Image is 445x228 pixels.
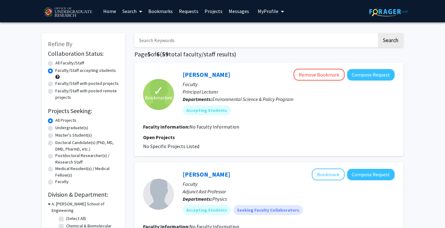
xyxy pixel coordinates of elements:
b: Faculty Information: [143,124,189,130]
p: Principal Lecturer [183,88,395,95]
span: ✓ [153,88,164,94]
label: Postdoctoral Researcher(s) / Research Staff [55,152,119,165]
span: 5 [147,50,151,58]
button: Add Joe Britton to Bookmarks [312,169,345,180]
h2: Division & Department: [48,191,119,198]
label: Faculty/Staff accepting students [55,67,116,74]
p: Faculty [183,81,395,88]
a: Messages [226,0,252,22]
a: Requests [176,0,201,22]
span: 59 [162,50,169,58]
label: Undergraduate(s) [55,125,88,131]
b: Departments: [183,196,212,202]
label: All Projects [55,117,76,124]
h1: Page of ( total faculty/staff results) [134,50,403,58]
label: Faculty/Staff with posted remote projects [55,88,119,101]
b: Departments: [183,96,212,102]
p: Adjunct Asst Professor [183,188,395,195]
label: Doctoral Candidate(s) (PhD, MD, DMD, PharmD, etc.) [55,139,119,152]
a: Bookmarks [145,0,176,22]
span: No Specific Projects Listed [143,143,199,149]
h3: A. [PERSON_NAME] School of Engineering [52,201,119,214]
label: Faculty [55,178,69,185]
span: Bookmarked [145,94,172,101]
h2: Collaboration Status: [48,50,119,57]
input: Search Keywords [134,33,377,47]
span: No Faculty Information [189,124,239,130]
h2: Projects Seeking: [48,107,119,115]
mat-chip: Seeking Faculty Collaborators [233,205,303,215]
label: Faculty/Staff with posted projects [55,80,119,87]
a: Home [100,0,119,22]
button: Compose Request to Joe Britton [347,169,395,180]
label: All Faculty/Staff [55,60,84,66]
span: Environmental Science & Policy Program [212,96,294,102]
a: Search [119,0,145,22]
span: My Profile [258,8,278,14]
p: Faculty [183,180,395,188]
a: [PERSON_NAME] [183,71,230,78]
mat-chip: Accepting Students [183,205,231,215]
button: Remove Bookmark [294,69,345,81]
img: University of Maryland Logo [42,5,94,20]
mat-chip: Accepting Students [183,105,231,115]
img: ForagerOne Logo [369,7,408,16]
span: Physics [212,196,227,202]
label: (Select All) [66,215,86,222]
label: Master's Student(s) [55,132,92,138]
button: Compose Request to Joanna Goger [347,69,395,81]
a: [PERSON_NAME] [183,170,230,178]
span: Refine By [48,40,72,48]
a: Projects [201,0,226,22]
button: Search [378,33,403,47]
span: 6 [156,50,160,58]
label: Medical Resident(s) / Medical Fellow(s) [55,165,119,178]
p: Open Projects [143,134,395,141]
